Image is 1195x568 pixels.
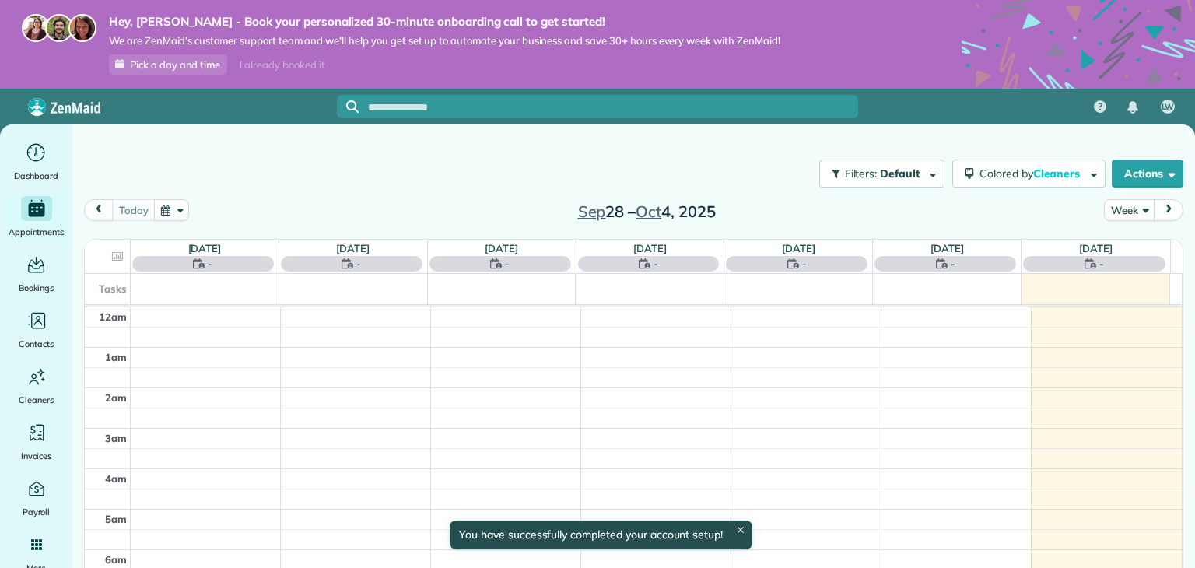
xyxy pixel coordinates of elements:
span: Cleaners [19,392,54,408]
a: Cleaners [6,364,66,408]
span: Pick a day and time [130,58,220,71]
a: [DATE] [336,242,370,254]
span: Invoices [21,448,52,464]
a: [DATE] [485,242,518,254]
a: [DATE] [930,242,964,254]
span: Filters: [845,167,878,181]
div: I already booked it [230,55,334,75]
svg: Focus search [346,100,359,113]
span: 4am [105,472,127,485]
span: Appointments [9,224,65,240]
a: Pick a day and time [109,54,227,75]
span: Contacts [19,336,54,352]
a: [DATE] [1079,242,1113,254]
span: 5am [105,513,127,525]
span: Cleaners [1033,167,1083,181]
button: Week [1104,199,1155,220]
button: Actions [1112,160,1183,188]
a: Payroll [6,476,66,520]
span: 2am [105,391,127,404]
span: - [951,256,955,272]
button: Focus search [337,100,359,113]
span: Default [880,167,921,181]
span: Bookings [19,280,54,296]
span: Dashboard [14,168,58,184]
img: maria-72a9807cf96188c08ef61303f053569d2e2a8a1cde33d635c8a3ac13582a053d.jpg [22,14,50,42]
span: LW [1162,101,1175,114]
span: Sep [578,202,606,221]
span: - [654,256,658,272]
span: - [356,256,361,272]
span: 3am [105,432,127,444]
a: Appointments [6,196,66,240]
a: [DATE] [633,242,667,254]
button: today [112,199,155,220]
button: next [1154,199,1183,220]
a: [DATE] [782,242,815,254]
span: 1am [105,351,127,363]
img: jorge-587dff0eeaa6aab1f244e6dc62b8924c3b6ad411094392a53c71c6c4a576187d.jpg [45,14,73,42]
div: Notifications [1116,90,1149,124]
button: Colored byCleaners [952,160,1106,188]
button: Filters: Default [819,160,944,188]
strong: Hey, [PERSON_NAME] - Book your personalized 30-minute onboarding call to get started! [109,14,780,30]
span: - [1099,256,1104,272]
div: You have successfully completed your account setup! [450,521,752,549]
span: We are ZenMaid’s customer support team and we’ll help you get set up to automate your business an... [109,34,780,47]
span: - [505,256,510,272]
span: Oct [636,202,661,221]
span: - [208,256,212,272]
a: [DATE] [188,242,222,254]
nav: Main [1081,89,1195,124]
span: Tasks [99,282,127,295]
a: Contacts [6,308,66,352]
span: 12am [99,310,127,323]
span: - [802,256,807,272]
a: Filters: Default [811,160,944,188]
a: Dashboard [6,140,66,184]
span: 6am [105,553,127,566]
span: Colored by [979,167,1085,181]
a: Bookings [6,252,66,296]
span: Payroll [23,504,51,520]
img: michelle-19f622bdf1676172e81f8f8fba1fb50e276960ebfe0243fe18214015130c80e4.jpg [68,14,96,42]
button: prev [84,199,114,220]
a: Invoices [6,420,66,464]
h2: 28 – 4, 2025 [549,203,744,220]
